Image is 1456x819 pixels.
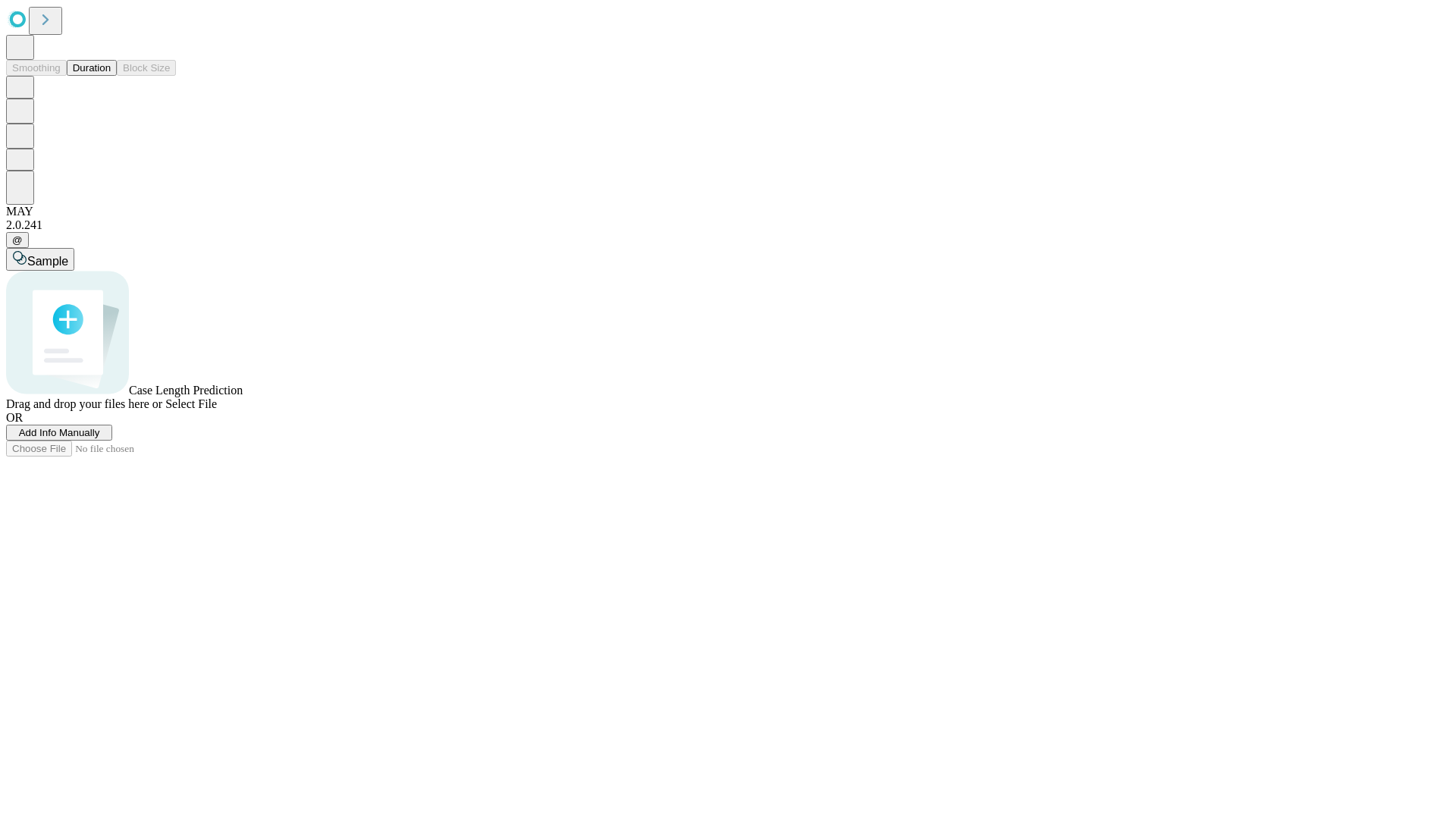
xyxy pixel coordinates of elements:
[165,397,217,410] span: Select File
[6,425,112,441] button: Add Info Manually
[6,232,29,248] button: @
[6,411,23,424] span: OR
[6,218,1450,232] div: 2.0.241
[6,397,162,410] span: Drag and drop your files here or
[129,384,243,397] span: Case Length Prediction
[67,60,117,76] button: Duration
[117,60,176,76] button: Block Size
[6,205,1450,218] div: MAY
[6,248,74,271] button: Sample
[27,255,68,268] span: Sample
[12,234,23,246] span: @
[19,427,100,438] span: Add Info Manually
[6,60,67,76] button: Smoothing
